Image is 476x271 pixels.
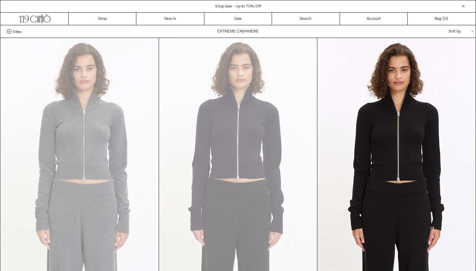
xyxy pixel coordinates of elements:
[69,13,136,25] a: Shop
[215,4,261,9] a: Shop Sale - Up to 70% Off
[136,13,204,25] a: New In
[272,13,340,25] a: Search
[444,16,447,21] span: 0
[444,16,448,22] span: )
[340,13,408,25] a: Account
[411,25,469,38] div: Sort by
[13,29,22,34] span: Filter
[408,13,475,25] a: Bag ()
[204,13,272,25] a: Sale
